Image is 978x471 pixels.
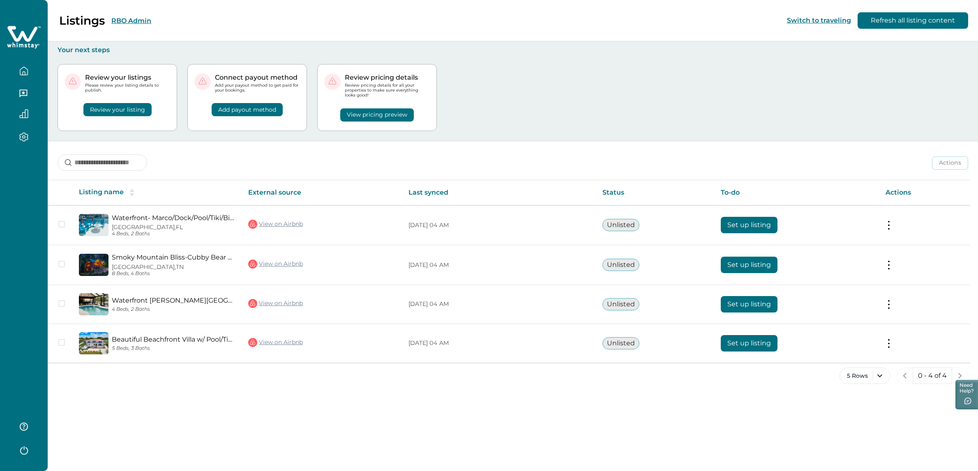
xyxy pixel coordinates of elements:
[408,221,589,230] p: [DATE] 04 AM
[79,254,108,276] img: propertyImage_Smoky Mountain Bliss-Cubby Bear Cabin
[112,264,235,271] p: [GEOGRAPHIC_DATA], TN
[714,180,879,205] th: To-do
[111,17,151,25] button: RBO Admin
[112,271,235,277] p: 8 Beds, 4 Baths
[112,296,235,304] a: Waterfront [PERSON_NAME][GEOGRAPHIC_DATA] Pool/Dock/Tiki/Bike-Beach
[85,74,170,82] p: Review your listings
[402,180,596,205] th: Last synced
[112,335,235,343] a: Beautiful Beachfront Villa w/ Pool/Tiki/Dock
[602,219,639,231] button: Unlisted
[408,339,589,347] p: [DATE] 04 AM
[913,368,952,384] button: 0 - 4 of 4
[879,180,970,205] th: Actions
[248,219,303,230] a: View on Airbnb
[112,224,235,231] p: [GEOGRAPHIC_DATA], FL
[242,180,402,205] th: External source
[408,300,589,308] p: [DATE] 04 AM
[897,368,913,384] button: previous page
[721,296,777,312] button: Set up listing
[602,337,639,349] button: Unlisted
[596,180,714,205] th: Status
[408,261,589,269] p: [DATE] 04 AM
[59,14,105,28] p: Listings
[79,293,108,315] img: propertyImage_Waterfront Bonita Beach Pool/Dock/Tiki/Bike-Beach
[215,83,300,93] p: Add your payout method to get paid for your bookings.
[340,108,414,122] button: View pricing preview
[212,103,283,116] button: Add payout method
[602,298,639,310] button: Unlisted
[840,368,890,384] button: 5 Rows
[85,83,170,93] p: Please review your listing details to publish.
[79,214,108,236] img: propertyImage_Waterfront- Marco/Dock/Pool/Tiki/BikeToTheBeach
[112,306,235,312] p: 4 Beds, 2 Baths
[112,231,235,237] p: 4 Beds, 2 Baths
[721,335,777,352] button: Set up listing
[112,345,235,352] p: 5 Beds, 3 Baths
[72,180,242,205] th: Listing name
[858,12,968,29] button: Refresh all listing content
[58,46,968,54] p: Your next steps
[787,16,851,24] button: Switch to traveling
[721,217,777,233] button: Set up listing
[112,253,235,261] a: Smoky Mountain Bliss-Cubby Bear Cabin
[345,83,430,98] p: Review pricing details for all your properties to make sure everything looks good!
[602,259,639,271] button: Unlisted
[952,368,968,384] button: next page
[79,332,108,354] img: propertyImage_Beautiful Beachfront Villa w/ Pool/Tiki/Dock
[918,372,947,380] p: 0 - 4 of 4
[215,74,300,82] p: Connect payout method
[248,298,303,309] a: View on Airbnb
[112,214,235,222] a: Waterfront- Marco/Dock/Pool/Tiki/BikeToTheBeach
[248,259,303,269] a: View on Airbnb
[345,74,430,82] p: Review pricing details
[932,156,968,170] button: Actions
[124,188,140,197] button: sorting
[83,103,152,116] button: Review your listing
[248,337,303,348] a: View on Airbnb
[721,257,777,273] button: Set up listing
